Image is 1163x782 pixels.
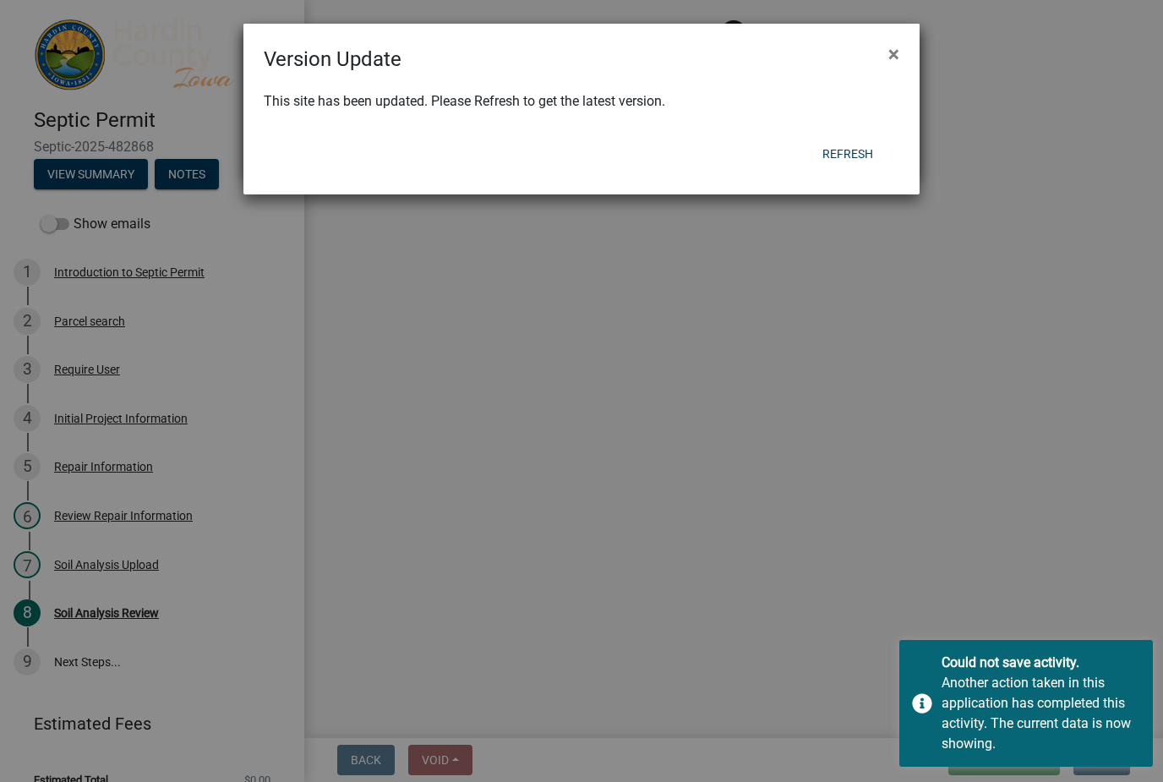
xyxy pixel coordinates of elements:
[243,74,920,132] div: This site has been updated. Please Refresh to get the latest version.
[888,42,899,66] span: ×
[264,44,401,74] h4: Version Update
[942,673,1140,754] div: Another action taken in this application has completed this activity. The current data is now sho...
[875,30,913,78] button: Close
[942,653,1140,673] div: Could not save activity.
[809,139,887,169] button: Refresh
